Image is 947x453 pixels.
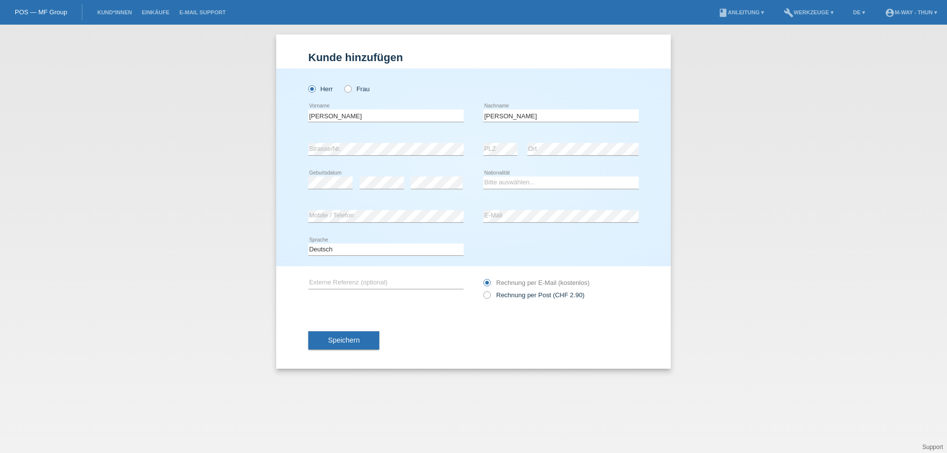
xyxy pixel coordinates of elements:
[718,8,728,18] i: book
[308,85,333,93] label: Herr
[308,331,379,350] button: Speichern
[137,9,174,15] a: Einkäufe
[880,9,942,15] a: account_circlem-way - Thun ▾
[328,336,360,344] span: Speichern
[922,444,943,451] a: Support
[344,85,369,93] label: Frau
[885,8,895,18] i: account_circle
[713,9,769,15] a: bookAnleitung ▾
[779,9,838,15] a: buildWerkzeuge ▾
[483,279,490,291] input: Rechnung per E-Mail (kostenlos)
[92,9,137,15] a: Kund*innen
[344,85,351,92] input: Frau
[483,291,584,299] label: Rechnung per Post (CHF 2.90)
[308,85,315,92] input: Herr
[308,51,639,64] h1: Kunde hinzufügen
[175,9,231,15] a: E-Mail Support
[848,9,870,15] a: DE ▾
[483,279,589,286] label: Rechnung per E-Mail (kostenlos)
[483,291,490,304] input: Rechnung per Post (CHF 2.90)
[15,8,67,16] a: POS — MF Group
[784,8,794,18] i: build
